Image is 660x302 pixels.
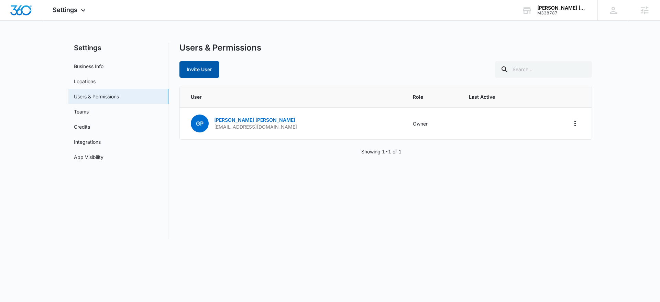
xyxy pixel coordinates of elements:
[537,11,587,15] div: account id
[361,148,401,155] p: Showing 1-1 of 1
[179,61,219,78] button: Invite User
[179,66,219,72] a: Invite User
[179,43,261,53] h1: Users & Permissions
[74,78,96,85] a: Locations
[214,123,297,130] p: [EMAIL_ADDRESS][DOMAIN_NAME]
[74,138,101,145] a: Integrations
[495,61,592,78] input: Search...
[53,6,77,13] span: Settings
[74,123,90,130] a: Credits
[74,63,103,70] a: Business Info
[191,93,397,100] span: User
[74,153,103,161] a: App Visibility
[214,117,295,123] a: [PERSON_NAME] [PERSON_NAME]
[191,115,209,132] span: GP
[570,118,581,129] button: Actions
[191,121,209,127] a: GP
[469,93,529,100] span: Last Active
[74,108,89,115] a: Teams
[413,93,452,100] span: Role
[405,108,461,140] td: Owner
[74,93,119,100] a: Users & Permissions
[537,5,587,11] div: account name
[68,43,168,53] h2: Settings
